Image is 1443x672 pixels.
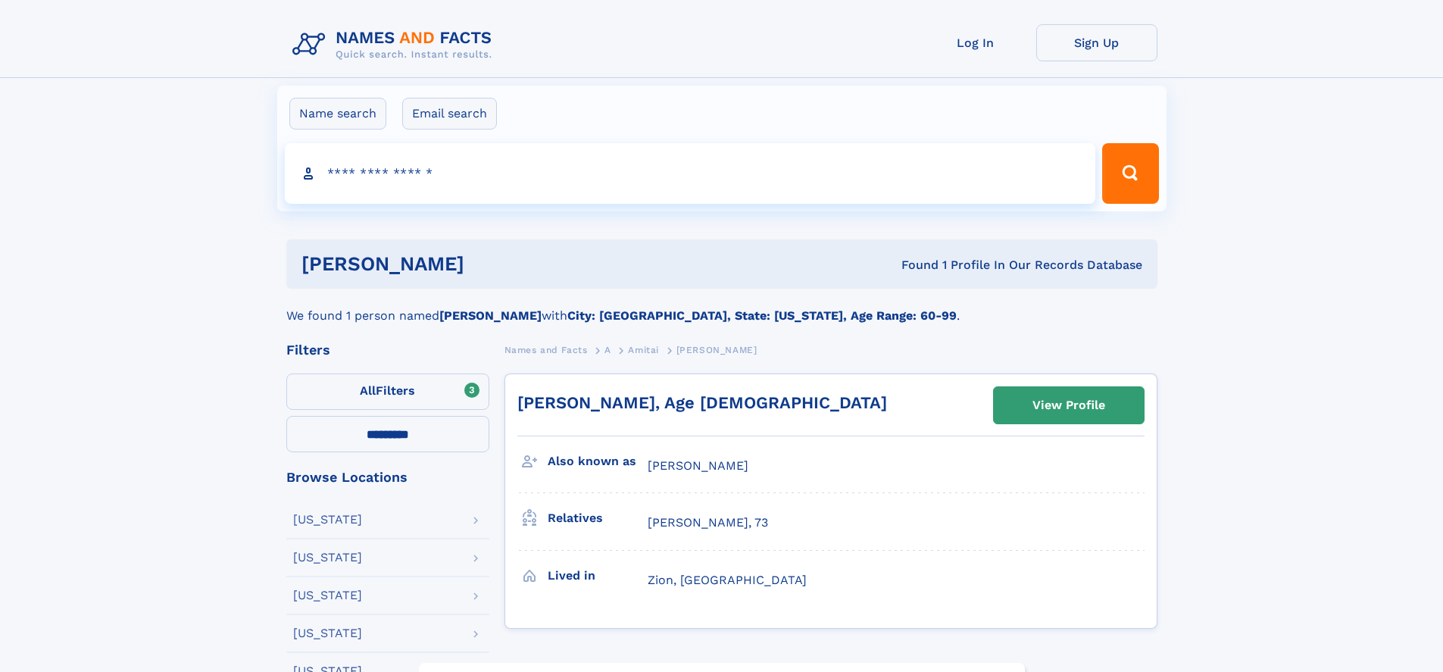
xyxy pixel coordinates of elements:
[286,289,1157,325] div: We found 1 person named with .
[360,383,376,398] span: All
[293,514,362,526] div: [US_STATE]
[548,505,648,531] h3: Relatives
[1102,143,1158,204] button: Search Button
[548,449,648,474] h3: Also known as
[1032,388,1105,423] div: View Profile
[676,345,757,355] span: [PERSON_NAME]
[915,24,1036,61] a: Log In
[439,308,542,323] b: [PERSON_NAME]
[301,255,683,273] h1: [PERSON_NAME]
[286,343,489,357] div: Filters
[504,340,588,359] a: Names and Facts
[567,308,957,323] b: City: [GEOGRAPHIC_DATA], State: [US_STATE], Age Range: 60-99
[604,340,611,359] a: A
[682,257,1142,273] div: Found 1 Profile In Our Records Database
[648,514,768,531] a: [PERSON_NAME], 73
[628,340,659,359] a: Amitai
[285,143,1096,204] input: search input
[604,345,611,355] span: A
[648,458,748,473] span: [PERSON_NAME]
[402,98,497,130] label: Email search
[286,470,489,484] div: Browse Locations
[293,627,362,639] div: [US_STATE]
[994,387,1144,424] a: View Profile
[293,552,362,564] div: [US_STATE]
[517,393,887,412] a: [PERSON_NAME], Age [DEMOGRAPHIC_DATA]
[286,374,489,410] label: Filters
[648,573,807,587] span: Zion, [GEOGRAPHIC_DATA]
[289,98,386,130] label: Name search
[293,589,362,602] div: [US_STATE]
[1036,24,1157,61] a: Sign Up
[286,24,504,65] img: Logo Names and Facts
[628,345,659,355] span: Amitai
[548,563,648,589] h3: Lived in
